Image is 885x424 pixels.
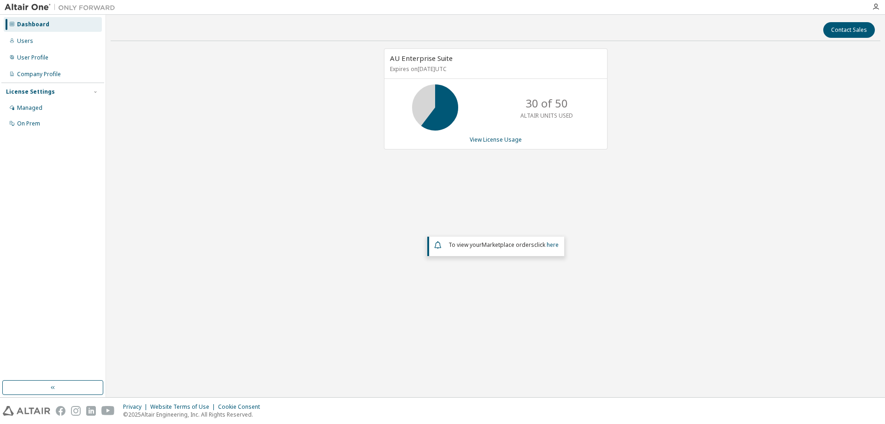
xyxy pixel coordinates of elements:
p: 30 of 50 [525,96,568,111]
img: Altair One [5,3,120,12]
button: Contact Sales [823,22,875,38]
div: User Profile [17,54,48,61]
span: AU Enterprise Suite [390,54,453,63]
div: License Settings [6,88,55,96]
div: On Prem [17,120,40,127]
img: instagram.svg [71,406,81,416]
img: altair_logo.svg [3,406,50,416]
div: Company Profile [17,71,61,78]
img: facebook.svg [56,406,65,416]
a: View License Usage [470,136,522,143]
div: Managed [17,104,42,112]
em: Marketplace orders [482,241,534,249]
div: Dashboard [17,21,49,28]
a: here [547,241,559,249]
div: Cookie Consent [218,403,265,411]
p: © 2025 Altair Engineering, Inc. All Rights Reserved. [123,411,265,418]
div: Website Terms of Use [150,403,218,411]
img: youtube.svg [101,406,115,416]
span: To view your click [448,241,559,249]
div: Privacy [123,403,150,411]
div: Users [17,37,33,45]
p: ALTAIR UNITS USED [520,112,573,119]
p: Expires on [DATE] UTC [390,65,599,73]
img: linkedin.svg [86,406,96,416]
